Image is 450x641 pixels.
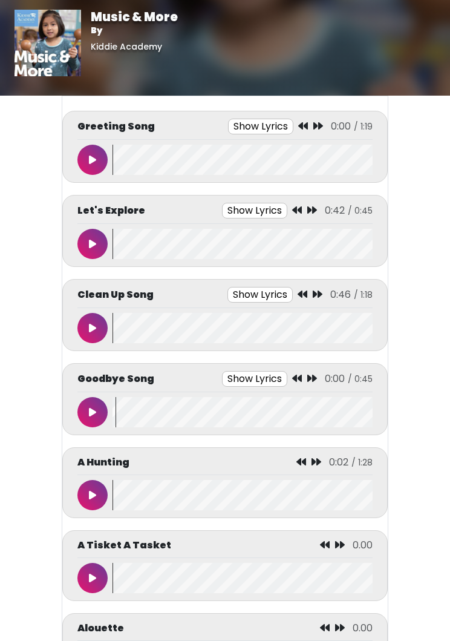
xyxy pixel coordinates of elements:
span: / 0:45 [348,205,373,217]
h1: Music & More [91,10,178,24]
p: Let's Explore [77,203,145,218]
span: 0:02 [329,455,348,469]
p: Greeting Song [77,119,155,134]
button: Show Lyrics [228,119,293,134]
span: / 1:18 [354,289,373,301]
button: Show Lyrics [222,203,287,219]
span: 0.00 [353,621,373,635]
span: 0:46 [330,288,351,301]
p: A Hunting [77,455,129,470]
button: Show Lyrics [222,371,287,387]
span: / 0:45 [348,373,373,385]
span: 0:00 [325,372,345,386]
span: / 1:28 [351,456,373,468]
span: 0:00 [331,119,351,133]
h6: Kiddie Academy [91,42,178,52]
button: Show Lyrics [227,287,293,303]
span: 0.00 [353,538,373,552]
img: 01vrkzCYTteBT1eqlInO [15,10,81,76]
p: Alouette [77,621,124,636]
p: By [91,24,178,37]
span: / 1:19 [354,120,373,133]
span: 0:42 [325,203,345,217]
p: Clean Up Song [77,288,154,302]
p: Goodbye Song [77,372,154,386]
p: A Tisket A Tasket [77,538,171,553]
